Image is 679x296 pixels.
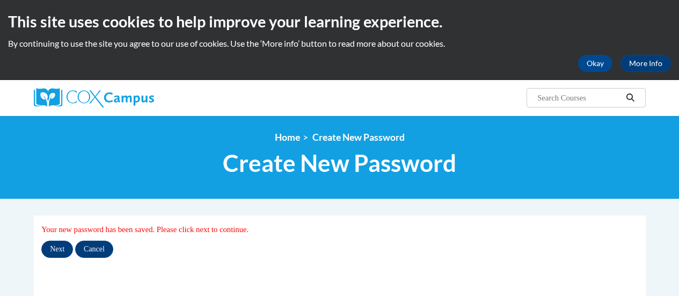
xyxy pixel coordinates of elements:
input: Cancel [75,241,113,258]
button: Okay [578,55,612,72]
h2: This site uses cookies to help improve your learning experience. [8,11,671,32]
img: Cox Campus [34,88,154,107]
a: More Info [620,55,671,72]
a: Cox Campus [34,88,227,107]
span: Create New Password [223,149,456,177]
input: Search Courses [536,91,622,104]
input: Next [41,241,73,258]
a: Home [275,132,300,143]
p: By continuing to use the site you agree to our use of cookies. Use the ‘More info’ button to read... [8,38,671,49]
button: Search [622,91,638,104]
span: Create New Password [312,132,405,143]
span: Your new password has been saved. Please click next to continue. [41,225,249,234]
